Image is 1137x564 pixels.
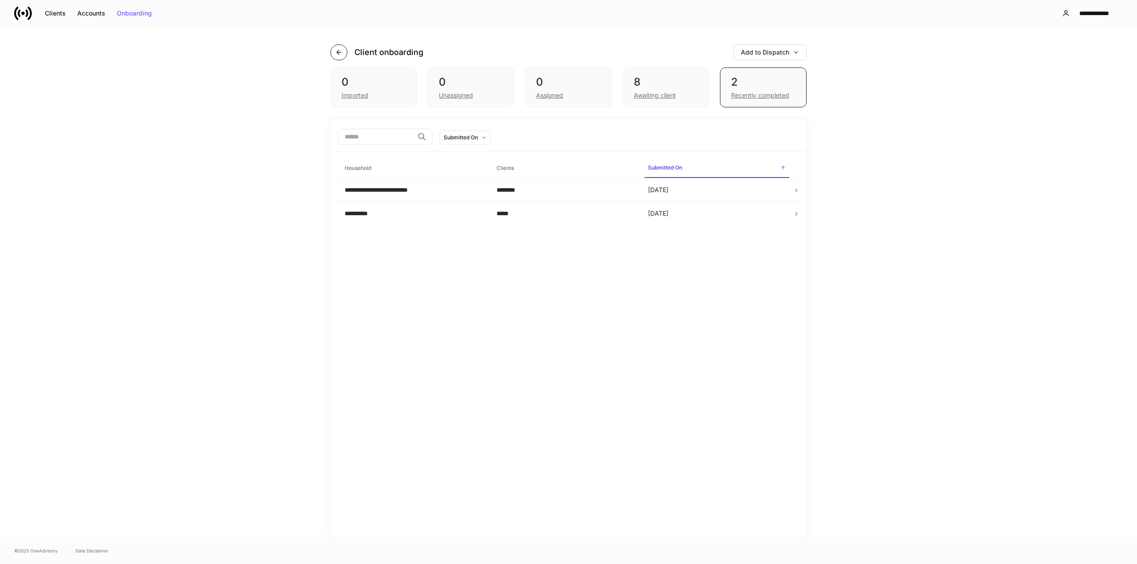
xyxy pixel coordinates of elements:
[76,547,108,554] a: Data Disclaimer
[634,75,698,89] div: 8
[648,163,682,172] h6: Submitted On
[439,75,503,89] div: 0
[345,164,371,172] h6: Household
[428,67,514,107] div: 0Unassigned
[354,47,423,58] h4: Client onboarding
[733,44,807,60] button: Add to Dispatch
[440,130,491,145] button: Submitted On
[741,49,799,55] div: Add to Dispatch
[644,159,789,178] span: Submitted On
[439,91,473,100] div: Unassigned
[342,91,368,100] div: Imported
[45,10,66,16] div: Clients
[117,10,152,16] div: Onboarding
[731,91,789,100] div: Recently completed
[493,159,638,177] span: Clients
[14,547,58,554] span: © 2025 OneAdvisory
[72,6,111,20] button: Accounts
[731,75,795,89] div: 2
[444,133,478,142] div: Submitted On
[720,67,807,107] div: 2Recently completed
[525,67,612,107] div: 0Assigned
[634,91,676,100] div: Awaiting client
[536,91,563,100] div: Assigned
[330,67,417,107] div: 0Imported
[641,202,793,225] td: [DATE]
[77,10,105,16] div: Accounts
[111,6,158,20] button: Onboarding
[341,159,486,177] span: Household
[641,178,793,202] td: [DATE]
[39,6,72,20] button: Clients
[342,75,406,89] div: 0
[536,75,600,89] div: 0
[497,164,514,172] h6: Clients
[623,67,709,107] div: 8Awaiting client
